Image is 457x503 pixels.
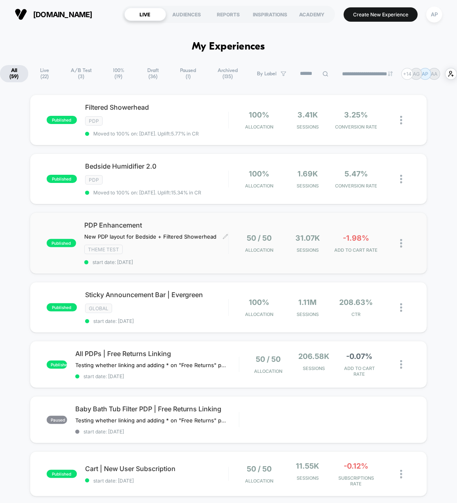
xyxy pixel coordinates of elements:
span: Allocation [254,368,282,374]
img: end [388,71,393,76]
span: Moved to 100% on: [DATE] . Uplift: 5.77% in CR [93,131,199,137]
h1: My Experiences [192,41,265,53]
span: published [47,361,67,369]
img: close [400,116,402,124]
span: Sessions [286,247,330,253]
span: Moved to 100% on: [DATE] . Uplift: 15.34% in CR [93,189,202,196]
span: 11.55k [296,462,319,470]
span: PDP [85,175,103,185]
span: 3.41k [297,111,318,119]
span: start date: [DATE] [75,429,239,435]
img: Visually logo [15,8,27,20]
span: Sessions [286,475,330,481]
span: 1.69k [297,169,318,178]
button: [DOMAIN_NAME] [12,8,95,21]
span: CTR [334,311,378,317]
span: Cart | New User Subscription [85,465,228,473]
span: CONVERSION RATE [334,183,378,189]
span: start date: [DATE] [84,259,228,265]
span: GLOBAL [85,304,112,313]
span: 50 / 50 [247,465,272,473]
span: 208.63% [339,298,373,307]
span: All PDPs | Free Returns Linking [75,350,239,358]
span: Baby Bath Tub Filter PDP | Free Returns Linking [75,405,239,413]
button: AP [424,6,445,23]
span: Testing whether linking and adding * on "Free Returns" plays a role in ATC Rate & CVR [75,417,227,424]
span: published [47,116,77,124]
p: AG [413,71,420,77]
span: 100% ( 19 ) [102,65,135,82]
span: start date: [DATE] [85,318,228,324]
span: 5.47% [344,169,368,178]
span: Bedside Humidifier 2.0 [85,162,228,170]
span: Allocation [245,183,273,189]
div: AP [426,7,442,23]
button: Create New Experience [344,7,418,22]
span: New PDP layout for Bedside + ﻿Filtered Showerhead [84,233,216,240]
span: Paused ( 1 ) [171,65,205,82]
div: LIVE [124,8,166,21]
span: -1.98% [343,234,369,242]
span: ADD TO CART RATE [339,365,380,377]
span: Live ( 22 ) [29,65,60,82]
p: AA [431,71,437,77]
span: SUBSCRIPTIONS RATE [334,475,378,487]
span: CONVERSION RATE [334,124,378,130]
span: Allocation [245,311,273,317]
span: By Label [257,71,277,77]
img: close [400,175,402,183]
span: 50 / 50 [247,234,272,242]
div: + 14 [401,68,413,80]
span: [DOMAIN_NAME] [33,10,92,19]
span: Theme Test [84,245,123,254]
span: paused [47,416,67,424]
span: Sessions [286,311,330,317]
span: 3.25% [344,111,368,119]
span: Sessions [286,124,330,130]
img: close [400,239,402,248]
span: Allocation [245,478,273,484]
span: Draft ( 36 ) [136,65,170,82]
span: published [47,175,77,183]
span: ADD TO CART RATE [334,247,378,253]
span: 100% [249,111,269,119]
span: -0.12% [344,462,368,470]
span: -0.07% [346,352,372,361]
span: Sessions [293,365,334,371]
div: AUDIENCES [166,8,208,21]
span: published [47,303,77,311]
span: Sessions [286,183,330,189]
div: REPORTS [208,8,250,21]
span: Archived ( 135 ) [206,65,250,82]
span: 31.07k [295,234,320,242]
span: PDP [85,116,103,126]
img: close [400,303,402,312]
div: ACADEMY [291,8,333,21]
span: A/B Test ( 3 ) [61,65,101,82]
span: Testing whether linking and adding * on "Free Returns" plays a role in ATC Rate & CVR [75,362,227,368]
span: start date: [DATE] [75,373,239,379]
img: close [400,470,402,478]
span: Allocation [245,124,273,130]
img: close [400,360,402,369]
span: PDP Enhancement [84,221,228,229]
span: published [47,470,77,478]
span: 206.58k [298,352,329,361]
span: Allocation [245,247,273,253]
span: 50 / 50 [256,355,281,363]
span: published [47,239,76,247]
p: AP [422,71,428,77]
span: 100% [249,298,269,307]
div: INSPIRATIONS [250,8,291,21]
span: 100% [249,169,269,178]
span: Filtered Showerhead [85,103,228,111]
span: start date: [DATE] [85,478,228,484]
span: Sticky Announcement Bar | Evergreen [85,291,228,299]
span: 1.11M [298,298,317,307]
